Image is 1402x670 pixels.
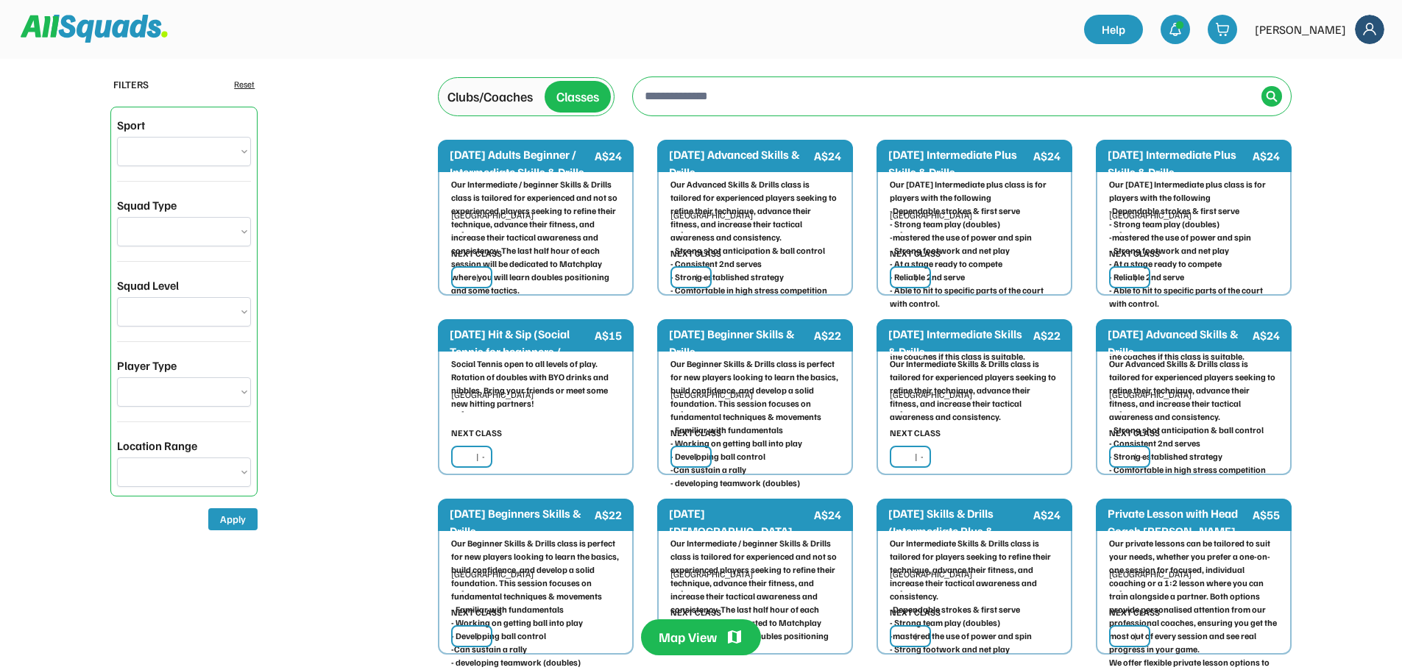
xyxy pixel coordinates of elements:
[890,357,1059,424] div: Our Intermediate Skills & Drills class is tailored for experienced players seeking to refine thei...
[900,405,1059,418] div: -
[890,568,1059,581] div: [GEOGRAPHIC_DATA]
[451,537,620,669] div: Our Beginner Skills & Drills class is perfect for new players looking to learn the basics, build ...
[888,325,1030,360] div: [DATE] Intermediate Skills & Drills
[814,506,841,524] div: A$24
[1033,327,1061,344] div: A$22
[1108,505,1250,540] div: Private Lesson with Head Coach [PERSON_NAME]
[1119,584,1278,597] div: -
[595,147,622,165] div: A$24
[461,584,620,597] div: -
[117,196,177,214] div: Squad Type
[459,451,470,463] img: yH5BAEAAAAALAAAAAABAAEAAAIBRAA7
[1116,271,1128,284] img: yH5BAEAAAAALAAAAAABAAEAAAIBRAA7
[897,451,909,463] img: yH5BAEAAAAALAAAAAABAAEAAAIBRAA7
[670,209,840,222] div: [GEOGRAPHIC_DATA]
[670,568,840,581] div: [GEOGRAPHIC_DATA]
[669,505,811,557] div: [DATE] [DEMOGRAPHIC_DATA] Group Lesson + Matchplay
[1266,90,1278,102] img: Icon%20%2838%29.svg
[476,450,485,463] div: | -
[915,450,924,463] div: | -
[900,225,1059,238] div: -
[670,606,721,619] div: NEXT CLASS
[681,405,840,418] div: -
[208,508,258,530] button: Apply
[1109,178,1278,363] div: Our [DATE] Intermediate plus class is for players with the following -Dependable strokes & first ...
[888,146,1030,181] div: [DATE] Intermediate Plus Skills & Drills
[670,357,840,490] div: Our Beginner Skills & Drills class is perfect for new players looking to learn the basics, build ...
[234,78,255,91] div: Reset
[814,147,841,165] div: A$24
[1355,15,1384,44] img: Frame%2018.svg
[450,146,592,199] div: [DATE] Adults Beginner / Intermediate Skills & Drills + Matchplay
[461,225,620,238] div: -
[451,357,620,410] div: Social Tennis open to all levels of play. Rotation of doubles with BYO drinks and nibbles. Bring ...
[1033,147,1061,165] div: A$24
[451,209,620,222] div: [GEOGRAPHIC_DATA]
[451,427,502,440] div: NEXT CLASS
[669,325,811,360] div: [DATE] Beginner Skills & Drills
[681,225,840,238] div: -
[595,506,622,524] div: A$22
[1215,22,1230,37] img: shopping-cart-01%20%281%29.svg
[670,388,840,402] div: [GEOGRAPHIC_DATA]
[681,584,840,597] div: -
[1134,271,1143,284] div: | -
[890,178,1059,363] div: Our [DATE] Intermediate plus class is for players with the following -Dependable strokes & first ...
[890,427,941,440] div: NEXT CLASS
[451,178,620,297] div: Our Intermediate / beginner Skills & Drills class is tailored for experienced and not so experien...
[1119,225,1278,238] div: -
[1109,427,1160,440] div: NEXT CLASS
[451,388,620,402] div: [GEOGRAPHIC_DATA]
[678,271,690,284] img: yH5BAEAAAAALAAAAAABAAEAAAIBRAA7
[476,271,485,284] div: | -
[900,584,1059,597] div: -
[21,15,168,43] img: Squad%20Logo.svg
[814,327,841,344] div: A$22
[670,247,721,260] div: NEXT CLASS
[890,388,1059,402] div: [GEOGRAPHIC_DATA]
[1253,506,1280,524] div: A$55
[897,271,909,284] img: yH5BAEAAAAALAAAAAABAAEAAAIBRAA7
[915,271,924,284] div: | -
[451,606,502,619] div: NEXT CLASS
[670,537,840,656] div: Our Intermediate / beginner Skills & Drills class is tailored for experienced and not so experien...
[117,437,197,455] div: Location Range
[890,537,1059,656] div: Our Intermediate Skills & Drills class is tailored for players seeking to refine their technique,...
[450,505,592,540] div: [DATE] Beginners Skills & Drills
[595,327,622,344] div: A$15
[1253,147,1280,165] div: A$24
[890,209,1059,222] div: [GEOGRAPHIC_DATA]
[1108,325,1250,360] div: [DATE] Advanced Skills & Drills
[1109,247,1160,260] div: NEXT CLASS
[459,271,470,284] img: yH5BAEAAAAALAAAAAABAAEAAAIBRAA7
[1109,357,1278,477] div: Our Advanced Skills & Drills class is tailored for experienced players seeking to refine their te...
[890,606,941,619] div: NEXT CLASS
[1134,450,1143,463] div: | -
[890,247,941,260] div: NEXT CLASS
[461,405,620,418] div: -
[659,628,717,646] div: Map View
[678,451,690,463] img: yH5BAEAAAAALAAAAAABAAEAAAIBRAA7
[1119,405,1278,418] div: -
[1168,22,1183,37] img: bell-03%20%281%29.svg
[670,427,721,440] div: NEXT CLASS
[117,277,179,294] div: Squad Level
[1108,146,1250,181] div: [DATE] Intermediate Plus Skills & Drills
[695,450,704,463] div: | -
[1116,451,1128,463] img: yH5BAEAAAAALAAAAAABAAEAAAIBRAA7
[1033,506,1061,524] div: A$24
[1109,209,1278,222] div: [GEOGRAPHIC_DATA]
[117,116,145,134] div: Sport
[695,271,704,284] div: | -
[1109,388,1278,402] div: [GEOGRAPHIC_DATA]
[113,76,149,92] div: FILTERS
[447,87,533,107] div: Clubs/Coaches
[556,87,599,107] div: Classes
[1253,327,1280,344] div: A$24
[1255,21,1346,38] div: [PERSON_NAME]
[450,325,592,378] div: [DATE] Hit & Sip (Social Tennis for beginners / Intermediate)
[888,505,1030,557] div: [DATE] Skills & Drills (Intermediate Plus & Intermediate)
[1084,15,1143,44] a: Help
[670,178,840,297] div: Our Advanced Skills & Drills class is tailored for experienced players seeking to refine their te...
[451,568,620,581] div: [GEOGRAPHIC_DATA]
